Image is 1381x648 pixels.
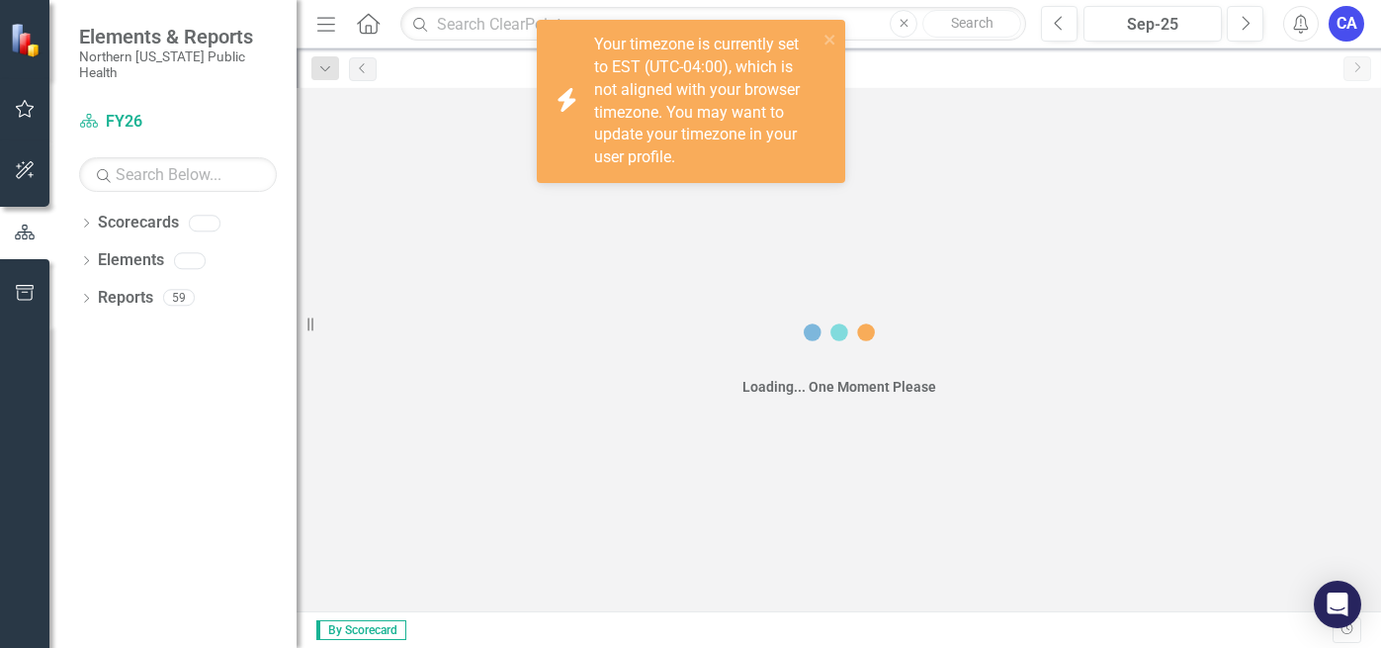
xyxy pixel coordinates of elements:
button: Sep-25 [1083,6,1222,42]
a: FY26 [79,111,277,134]
a: Elements [98,249,164,272]
button: CA [1329,6,1364,42]
span: Elements & Reports [79,25,277,48]
button: Search [922,10,1021,38]
span: Search [951,15,993,31]
small: Northern [US_STATE] Public Health [79,48,277,81]
div: Sep-25 [1090,13,1215,37]
a: Scorecards [98,212,179,234]
img: ClearPoint Strategy [9,22,45,58]
input: Search ClearPoint... [400,7,1026,42]
a: Reports [98,287,153,310]
input: Search Below... [79,157,277,192]
div: Your timezone is currently set to EST (UTC-04:00), which is not aligned with your browser timezon... [594,34,818,169]
div: 59 [163,290,195,307]
div: Loading... One Moment Please [742,377,936,397]
button: close [823,28,837,50]
div: Open Intercom Messenger [1314,581,1361,628]
span: By Scorecard [316,620,406,640]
